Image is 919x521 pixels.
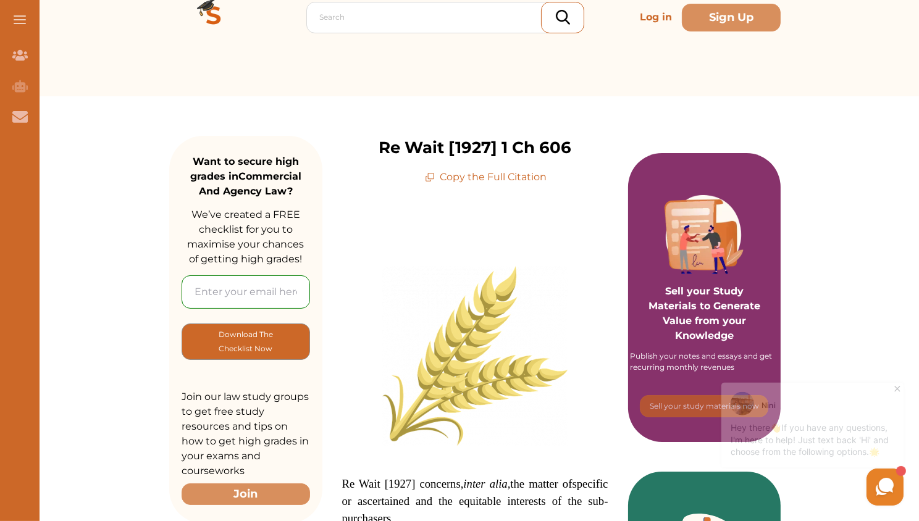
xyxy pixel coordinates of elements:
input: Enter your email here [182,275,310,309]
button: Join [182,483,310,505]
p: Copy the Full Citation [425,170,547,185]
img: wheat-g533f8dce2_640-300x291.png [382,266,568,446]
strong: Want to secure high grades in Commercial And Agency Law ? [190,156,301,197]
p: Download The Checklist Now [207,327,285,356]
p: Join our law study groups to get free study resources and tips on how to get high grades in your ... [182,390,310,478]
p: Re Wait [1927] 1 Ch 606 [379,136,571,160]
button: [object Object] [182,323,310,360]
span: We’ve created a FREE checklist for you to maximise your chances of getting high grades! [187,209,304,265]
p: Sell your Study Materials to Generate Value from your Knowledge [640,249,769,343]
button: Sign Up [682,4,781,31]
em: inter alia, [463,477,510,490]
img: search_icon [556,10,570,25]
img: Purple card image [665,195,744,274]
p: Log in [635,5,677,30]
iframe: HelpCrunch [623,375,907,509]
div: Publish your notes and essays and get recurring monthly revenues [630,351,778,373]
